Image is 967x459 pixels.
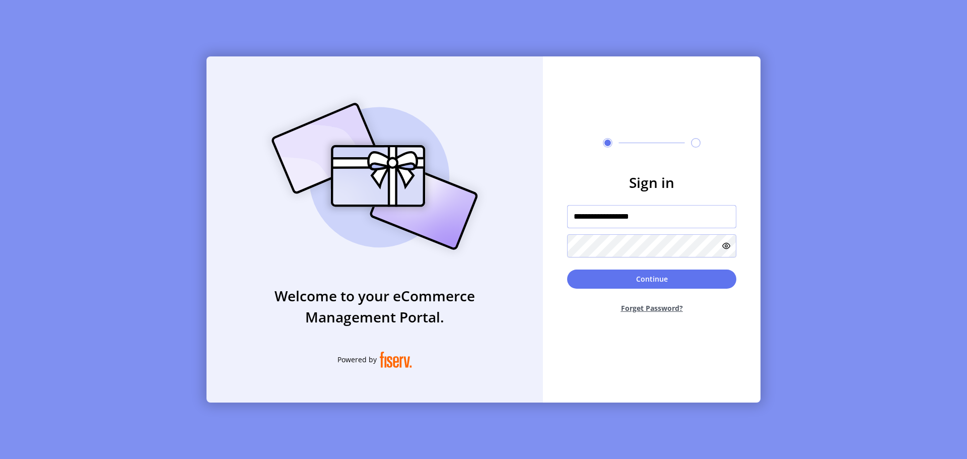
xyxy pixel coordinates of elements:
button: Continue [567,270,736,289]
h3: Welcome to your eCommerce Management Portal. [206,285,543,327]
button: Forget Password? [567,295,736,321]
h3: Sign in [567,172,736,193]
img: card_Illustration.svg [256,92,493,261]
span: Powered by [337,354,377,365]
